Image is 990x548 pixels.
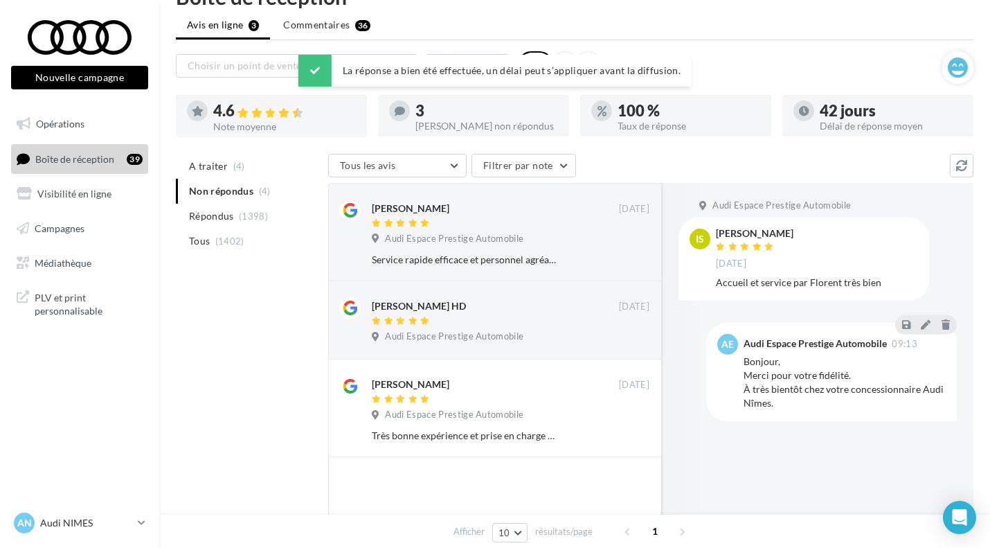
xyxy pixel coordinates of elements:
button: Au total [426,54,510,78]
a: Opérations [8,109,151,139]
div: Bonjour, Merci pour votre fidélité. À très bientôt chez votre concessionnaire Audi Nîmes. [744,355,946,410]
div: 42 jours [820,103,962,118]
span: résultats/page [535,525,593,538]
span: PLV et print personnalisable [35,288,143,318]
a: Médiathèque [8,249,151,278]
span: AE [721,337,734,351]
div: Délai de réponse moyen [820,121,962,131]
button: Au total [449,54,510,78]
span: IS [696,232,704,246]
span: Opérations [36,118,84,130]
a: PLV et print personnalisable [8,283,151,324]
button: Filtrer par note [471,154,576,177]
span: Répondus [189,209,234,223]
div: Note moyenne [213,122,356,132]
div: [PERSON_NAME] HD [372,299,466,313]
div: 3 [415,103,558,118]
p: Audi NIMES [40,516,132,530]
span: (4) [233,161,245,172]
span: [DATE] [619,301,649,313]
div: Open Intercom Messenger [943,501,976,534]
div: [PERSON_NAME] [372,378,449,391]
button: 10 [492,523,528,542]
span: Médiathèque [35,256,91,268]
span: Audi Espace Prestige Automobile [385,409,523,421]
div: 100 % [618,103,760,118]
div: Très bonne expérience et prise en charge de mon véhicule au top, équipe souriante et à l’écoute d... [372,429,559,443]
span: Audi Espace Prestige Automobile [712,200,851,212]
span: AN [17,516,32,530]
div: Audi Espace Prestige Automobile [744,339,887,348]
div: [PERSON_NAME] non répondus [415,121,558,131]
span: (1398) [239,211,268,222]
span: 09:13 [892,339,917,348]
span: (1402) [215,236,244,247]
span: [DATE] [716,258,746,270]
span: Audi Espace Prestige Automobile [385,233,523,245]
button: Choisir un point de vente ou un code magasin [176,54,418,78]
span: Tous [189,234,210,248]
span: 10 [498,527,510,538]
span: Choisir un point de vente ou un code magasin [188,60,393,71]
div: [PERSON_NAME] [716,229,793,238]
div: Service rapide efficace et personnel agréable. Rien à redire. [372,253,559,267]
div: 4.6 [213,103,356,119]
div: Tous [517,51,554,80]
span: Afficher [453,525,485,538]
span: [DATE] [619,379,649,391]
div: La réponse a bien été effectuée, un délai peut s’appliquer avant la diffusion. [298,55,692,87]
span: [DATE] [619,203,649,215]
span: Boîte de réception [35,152,114,164]
div: [PERSON_NAME] [372,202,449,215]
a: Boîte de réception39 [8,144,151,174]
span: Audi Espace Prestige Automobile [385,330,523,343]
div: Taux de réponse [618,121,760,131]
span: Campagnes [35,222,84,234]
a: Campagnes [8,214,151,243]
button: Tous les avis [328,154,467,177]
span: A traiter [189,159,228,173]
button: Nouvelle campagne [11,66,148,89]
div: 36 [355,20,371,31]
a: Visibilité en ligne [8,179,151,209]
div: Accueil et service par Florent très bien [716,276,918,290]
span: 1 [644,520,666,542]
a: AN Audi NIMES [11,510,148,536]
span: Visibilité en ligne [37,188,111,200]
div: 39 [127,154,143,165]
span: Commentaires [283,18,350,32]
span: Tous les avis [340,159,396,171]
